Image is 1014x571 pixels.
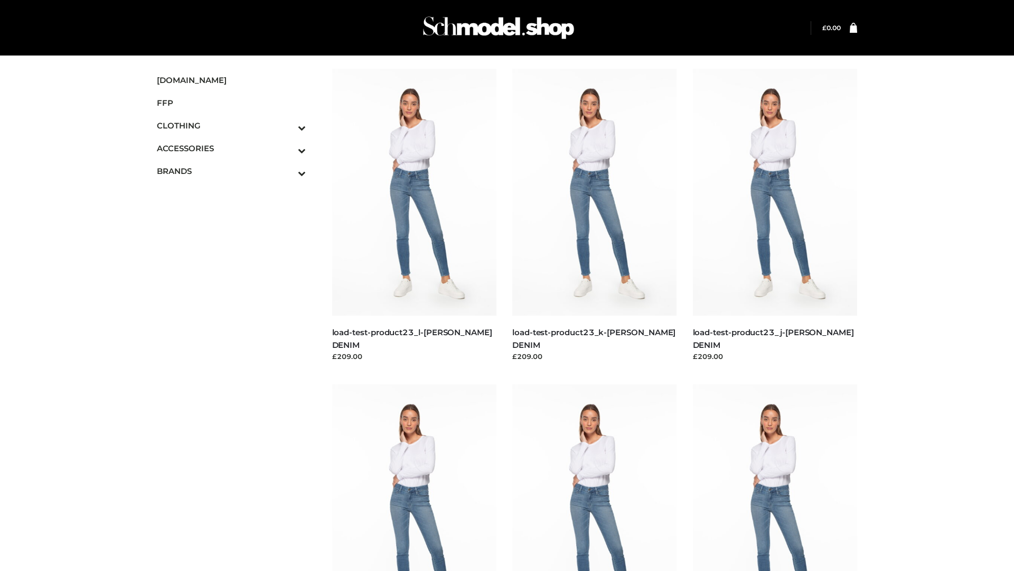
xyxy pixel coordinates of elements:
a: load-test-product23_k-[PERSON_NAME] DENIM [512,327,675,349]
div: £209.00 [332,351,497,362]
span: ACCESSORIES [157,142,306,154]
div: £209.00 [512,351,677,362]
a: load-test-product23_j-[PERSON_NAME] DENIM [693,327,854,349]
button: Toggle Submenu [269,114,306,137]
bdi: 0.00 [822,24,841,32]
span: BRANDS [157,165,306,177]
span: FFP [157,97,306,109]
div: £209.00 [693,351,858,362]
a: £0.00 [822,24,841,32]
button: Toggle Submenu [269,137,306,160]
span: £ [822,24,827,32]
a: CLOTHINGToggle Submenu [157,114,306,137]
a: BRANDSToggle Submenu [157,160,306,182]
a: ACCESSORIESToggle Submenu [157,137,306,160]
img: Schmodel Admin 964 [419,7,578,49]
button: Toggle Submenu [269,160,306,182]
span: CLOTHING [157,119,306,132]
a: FFP [157,91,306,114]
a: [DOMAIN_NAME] [157,69,306,91]
span: [DOMAIN_NAME] [157,74,306,86]
a: load-test-product23_l-[PERSON_NAME] DENIM [332,327,492,349]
